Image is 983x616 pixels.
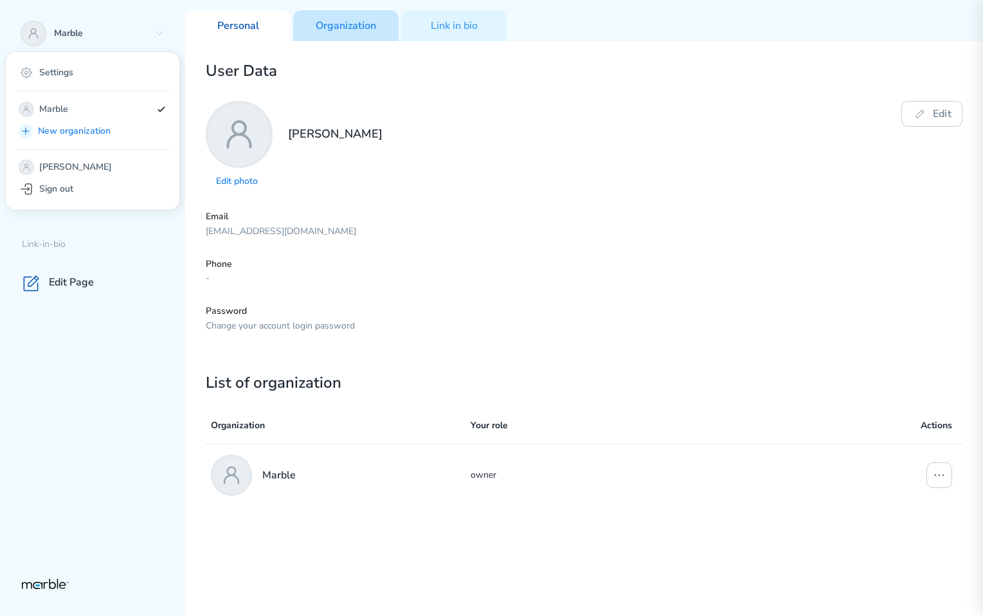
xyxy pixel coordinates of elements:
[471,467,842,483] p: owner
[39,67,73,79] p: Settings
[471,418,842,433] p: Your role
[217,19,259,33] p: Personal
[262,467,296,483] p: Marble
[39,183,73,195] p: Sign out
[54,28,149,40] p: Marble
[39,102,151,117] p: Marble
[38,123,165,139] p: New organization
[39,161,112,174] p: [PERSON_NAME]
[206,305,962,318] p: Password
[206,62,962,80] h2: User Data
[211,418,471,433] p: Organization
[841,418,952,433] p: Actions
[316,19,376,33] p: Organization
[431,19,478,33] p: Link in bio
[206,211,962,223] p: Email
[206,374,962,392] h2: List of organization
[216,176,262,188] p: Edit photo
[22,239,185,251] p: Link-in-bio
[206,320,962,332] p: Change your account login password
[206,273,962,285] p: -
[901,101,962,127] button: Edit
[288,127,383,190] h2: [PERSON_NAME]
[49,276,94,289] p: Edit Page
[206,258,962,271] p: Phone
[206,226,962,238] p: [EMAIL_ADDRESS][DOMAIN_NAME]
